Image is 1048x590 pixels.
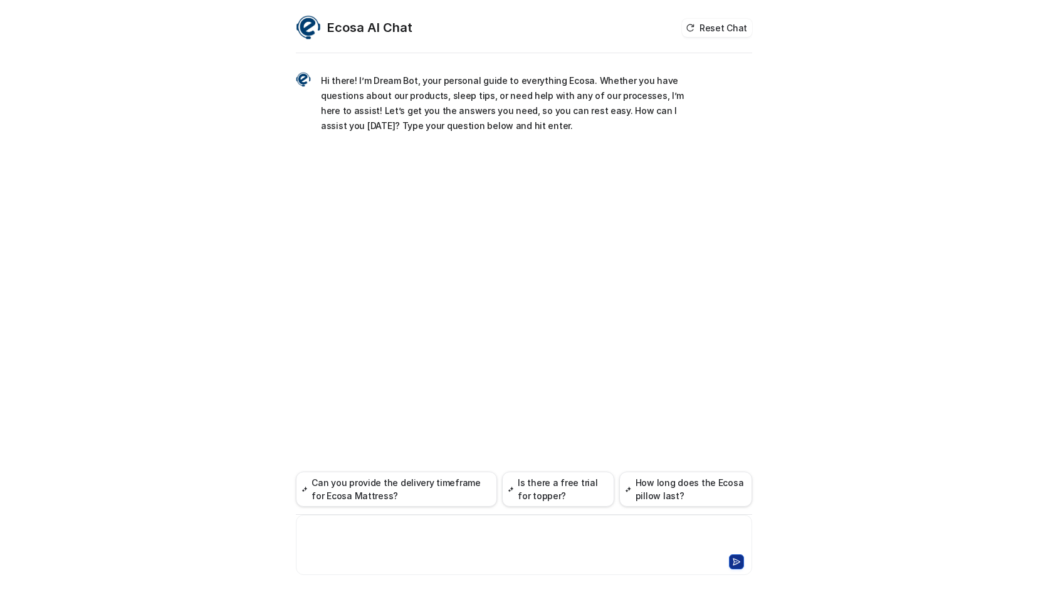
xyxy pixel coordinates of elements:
[502,472,614,507] button: Is there a free trial for topper?
[321,73,688,133] p: Hi there! I’m Dream Bot, your personal guide to everything Ecosa. Whether you have questions abou...
[327,19,412,36] h2: Ecosa AI Chat
[296,472,497,507] button: Can you provide the delivery timeframe for Ecosa Mattress?
[296,72,311,87] img: Widget
[619,472,752,507] button: How long does the Ecosa pillow last?
[296,15,321,40] img: Widget
[682,19,752,37] button: Reset Chat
